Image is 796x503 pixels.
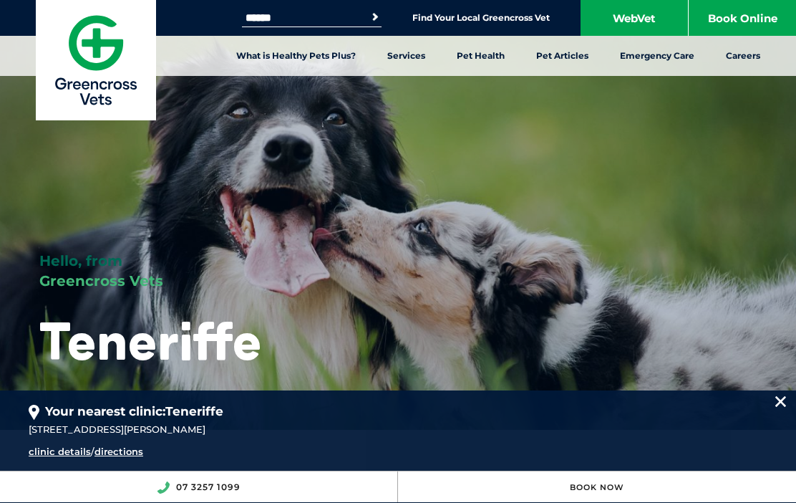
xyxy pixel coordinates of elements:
img: location_pin.svg [29,405,39,421]
a: What is Healthy Pets Plus? [220,36,372,76]
a: clinic details [29,446,91,457]
h1: Teneriffe [39,312,262,369]
img: location_phone.svg [157,482,170,494]
div: [STREET_ADDRESS][PERSON_NAME] [29,422,767,438]
a: Pet Health [441,36,520,76]
span: Hello, from [39,252,122,269]
a: Emergency Care [604,36,710,76]
a: Pet Articles [520,36,604,76]
a: Book Now [570,482,624,492]
a: Careers [710,36,776,76]
div: Your nearest clinic: [29,391,767,421]
div: / [29,444,472,460]
a: Services [372,36,441,76]
span: Teneriffe [165,404,223,418]
img: location_close.svg [775,396,786,407]
a: Find Your Local Greencross Vet [412,12,550,24]
a: 07 3257 1099 [176,482,241,492]
a: directions [94,446,143,457]
button: Search [368,10,382,24]
span: Greencross Vets [39,272,163,289]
